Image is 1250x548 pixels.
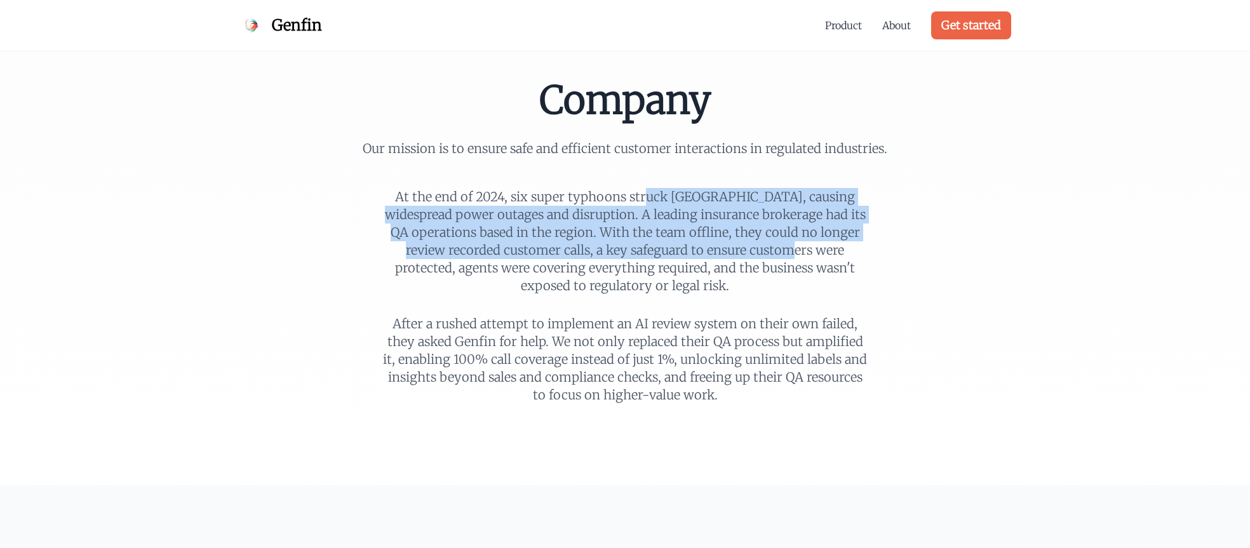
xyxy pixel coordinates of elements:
[381,315,869,404] p: After a rushed attempt to implement an AI review system on their own failed, they asked Genfin fo...
[381,188,869,295] p: At the end of 2024, six super typhoons struck [GEOGRAPHIC_DATA], causing widespread power outages...
[239,13,322,38] a: Genfin
[931,11,1011,39] a: Get started
[351,81,899,119] h1: Company
[239,13,264,38] img: Genfin Logo
[351,140,899,157] p: Our mission is to ensure safe and efficient customer interactions in regulated industries.
[825,18,862,33] a: Product
[272,15,322,36] span: Genfin
[882,18,911,33] a: About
